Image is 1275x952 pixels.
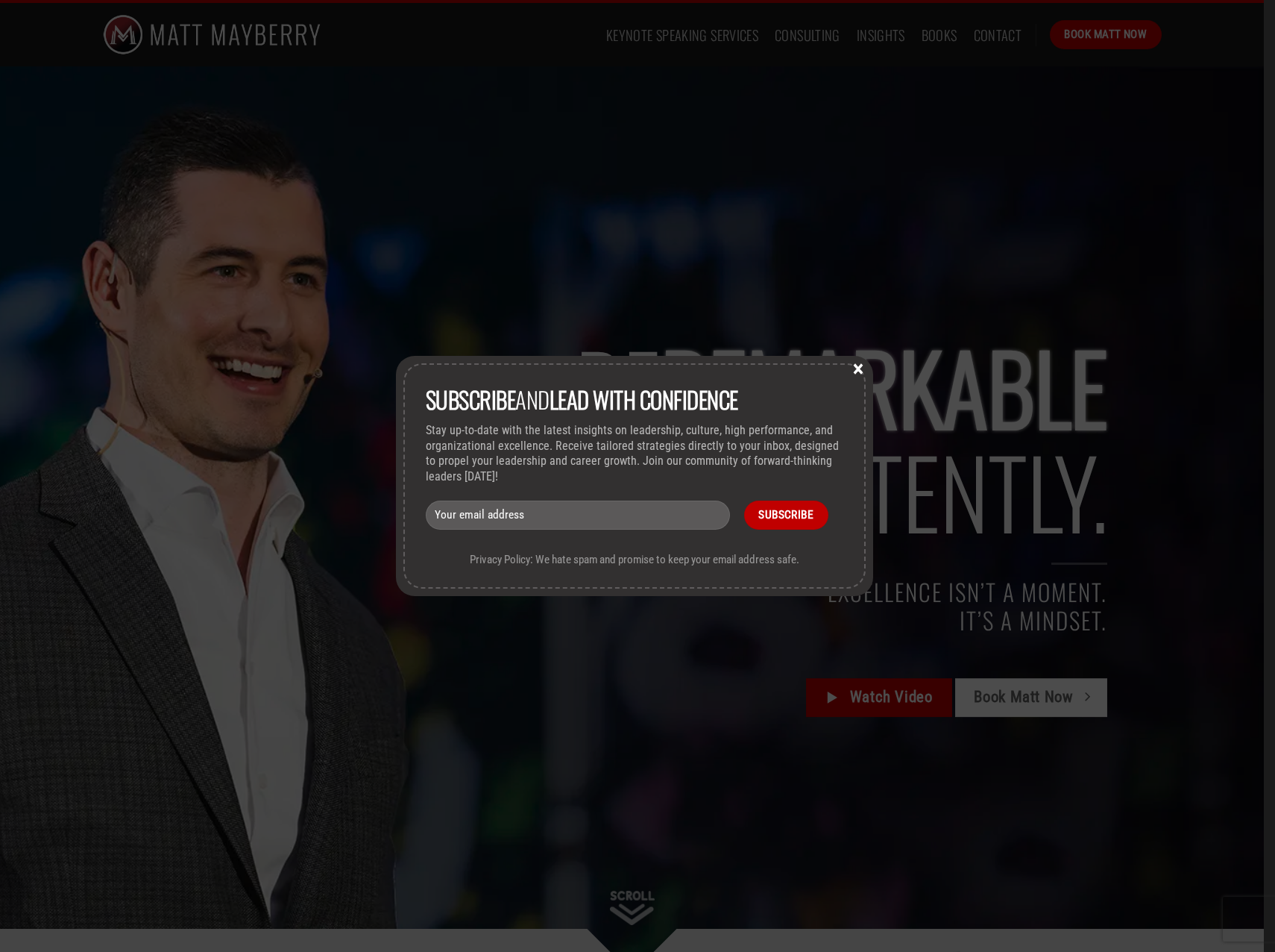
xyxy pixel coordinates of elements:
p: Stay up-to-date with the latest insights on leadership, culture, high performance, and organizati... [426,423,843,485]
button: Close [847,361,869,375]
span: and [426,382,738,416]
strong: Subscribe [426,382,516,416]
input: Subscribe [744,501,828,530]
input: Your email address [426,501,730,530]
strong: lead with Confidence [550,382,738,416]
p: Privacy Policy: We hate spam and promise to keep your email address safe. [426,553,843,566]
